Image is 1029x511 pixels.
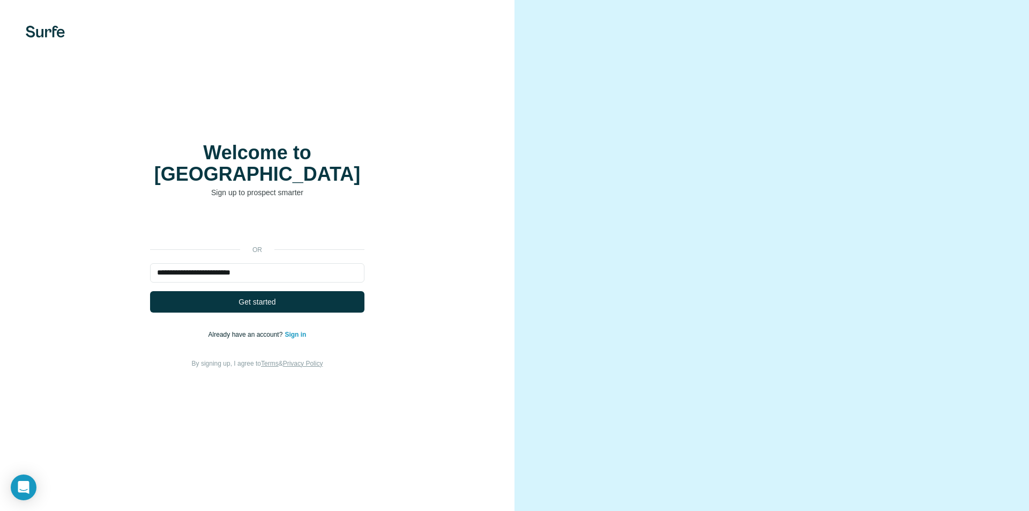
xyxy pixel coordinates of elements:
[150,142,364,185] h1: Welcome to [GEOGRAPHIC_DATA]
[208,331,285,338] span: Already have an account?
[238,297,275,307] span: Get started
[26,26,65,38] img: Surfe's logo
[150,187,364,198] p: Sign up to prospect smarter
[11,475,36,500] div: Open Intercom Messenger
[261,360,279,367] a: Terms
[240,245,274,255] p: or
[283,360,323,367] a: Privacy Policy
[150,291,364,313] button: Get started
[285,331,306,338] a: Sign in
[145,214,370,238] iframe: Sign in with Google Button
[192,360,323,367] span: By signing up, I agree to &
